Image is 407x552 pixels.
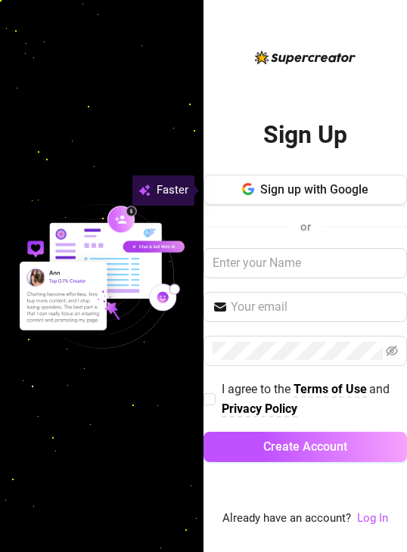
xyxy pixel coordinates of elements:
[357,510,388,528] a: Log In
[300,220,311,234] span: or
[294,382,367,398] a: Terms of Use
[138,181,151,200] img: svg%3e
[203,432,407,462] button: Create Account
[231,298,398,316] input: Your email
[222,510,351,528] span: Already have an account?
[294,382,367,396] strong: Terms of Use
[255,51,356,64] img: logo-BBDzfeDw.svg
[263,439,347,454] span: Create Account
[203,248,407,278] input: Enter your Name
[222,402,297,416] strong: Privacy Policy
[260,182,368,197] span: Sign up with Google
[222,382,294,396] span: I agree to the
[386,345,398,357] span: eye-invisible
[369,382,390,396] span: and
[357,511,388,525] a: Log In
[263,119,347,150] h2: Sign Up
[203,175,407,205] button: Sign up with Google
[157,181,188,200] span: Faster
[222,402,297,417] a: Privacy Policy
